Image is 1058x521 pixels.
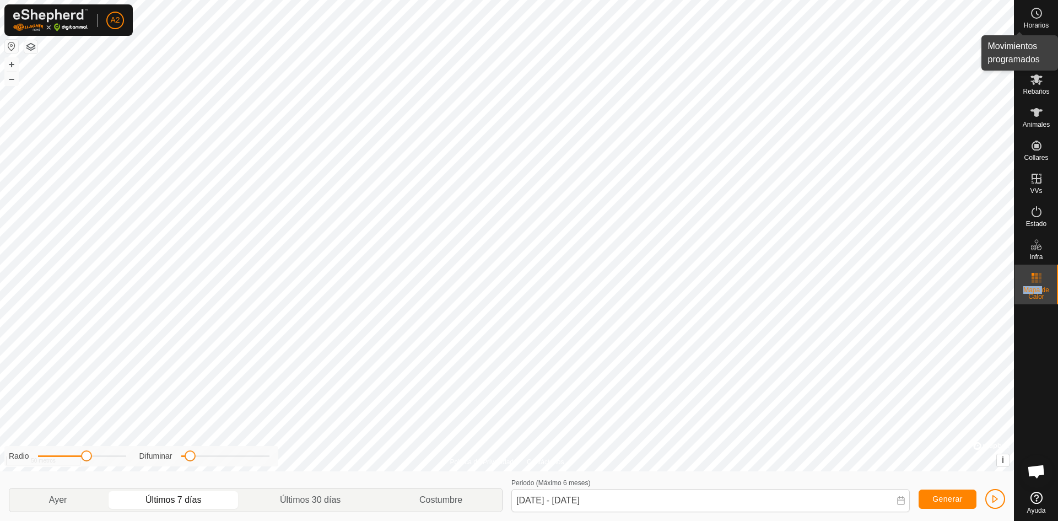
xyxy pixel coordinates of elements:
[49,495,67,504] font: Ayer
[1027,507,1046,514] font: Ayuda
[1029,253,1043,261] font: Infra
[145,495,201,504] font: Últimos 7 días
[527,458,564,466] font: Contáctenos
[450,457,514,467] a: Política de Privacidad
[1026,55,1046,62] font: Alertas
[9,58,15,70] font: +
[9,73,14,84] font: –
[932,495,963,503] font: Generar
[419,495,462,504] font: Costumbre
[9,452,29,460] font: Radio
[1023,88,1049,95] font: Rebaños
[1020,455,1053,488] div: Chat abierto
[527,457,564,467] a: Contáctenos
[24,40,37,53] button: Capas del Mapa
[280,495,341,504] font: Últimos 30 días
[139,452,172,460] font: Difuminar
[110,15,120,24] font: A2
[1024,154,1048,162] font: Collares
[5,58,18,71] button: +
[511,479,590,487] font: Periodo (Máximo 6 meses)
[1014,487,1058,518] a: Ayuda
[1023,286,1049,300] font: Mapa de Calor
[5,40,18,53] button: Restablecer Mapa
[13,9,88,31] img: Logotipo de Gallagher
[450,458,514,466] font: Política de Privacidad
[1002,455,1004,465] font: i
[1024,22,1049,29] font: Horarios
[5,72,18,85] button: –
[1023,121,1050,128] font: Animales
[1026,220,1046,228] font: Estado
[919,490,976,509] button: Generar
[1030,187,1042,195] font: VVs
[997,454,1009,466] button: i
